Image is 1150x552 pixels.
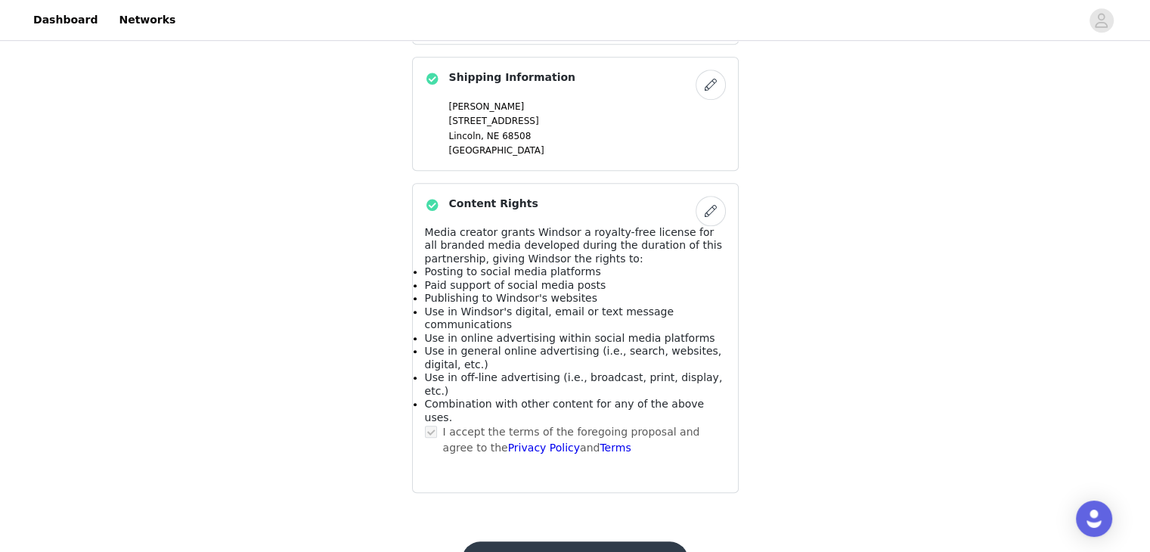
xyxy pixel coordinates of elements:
[449,196,538,212] h4: Content Rights
[1094,8,1108,33] div: avatar
[425,292,597,304] span: Publishing to Windsor's websites
[449,144,726,157] p: [GEOGRAPHIC_DATA]
[412,183,739,494] div: Content Rights
[425,371,723,397] span: Use in off-line advertising (i.e., broadcast, print, display, etc.)
[412,57,739,171] div: Shipping Information
[1076,501,1112,537] div: Open Intercom Messenger
[502,131,531,141] span: 68508
[425,265,601,278] span: Posting to social media platforms
[449,70,575,85] h4: Shipping Information
[425,398,705,423] span: Combination with other content for any of the above uses.
[425,332,715,344] span: Use in online advertising within social media platforms
[449,131,484,141] span: Lincoln,
[425,279,606,291] span: Paid support of social media posts
[110,3,184,37] a: Networks
[449,114,726,128] p: [STREET_ADDRESS]
[24,3,107,37] a: Dashboard
[425,345,722,371] span: Use in general online advertising (i.e., search, websites, digital, etc.)
[425,305,674,331] span: Use in Windsor's digital, email or text message communications
[600,442,631,454] a: Terms
[443,424,726,456] p: I accept the terms of the foregoing proposal and agree to the and
[425,226,722,265] span: Media creator grants Windsor a royalty-free license for all branded media developed during the du...
[508,442,580,454] a: Privacy Policy
[487,131,500,141] span: NE
[449,100,726,113] p: [PERSON_NAME]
